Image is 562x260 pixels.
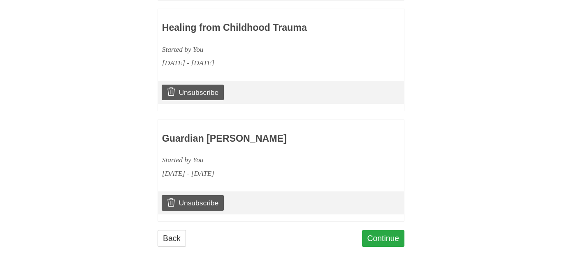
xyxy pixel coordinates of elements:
[362,230,405,247] a: Continue
[162,85,224,100] a: Unsubscribe
[162,43,352,56] div: Started by You
[162,167,352,180] div: [DATE] - [DATE]
[158,230,186,247] a: Back
[162,153,352,167] div: Started by You
[162,23,352,33] h3: Healing from Childhood Trauma
[162,133,352,144] h3: Guardian [PERSON_NAME]
[162,195,224,211] a: Unsubscribe
[162,56,352,70] div: [DATE] - [DATE]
